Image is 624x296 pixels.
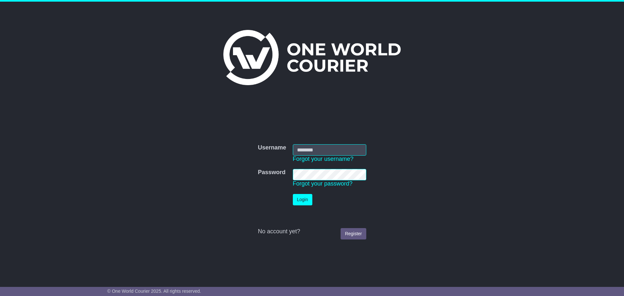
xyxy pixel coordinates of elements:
img: One World [223,30,401,85]
div: No account yet? [258,228,366,235]
label: Username [258,144,286,151]
span: © One World Courier 2025. All rights reserved. [107,289,201,294]
a: Register [341,228,366,239]
a: Forgot your username? [293,156,354,162]
button: Login [293,194,312,205]
a: Forgot your password? [293,180,353,187]
label: Password [258,169,285,176]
